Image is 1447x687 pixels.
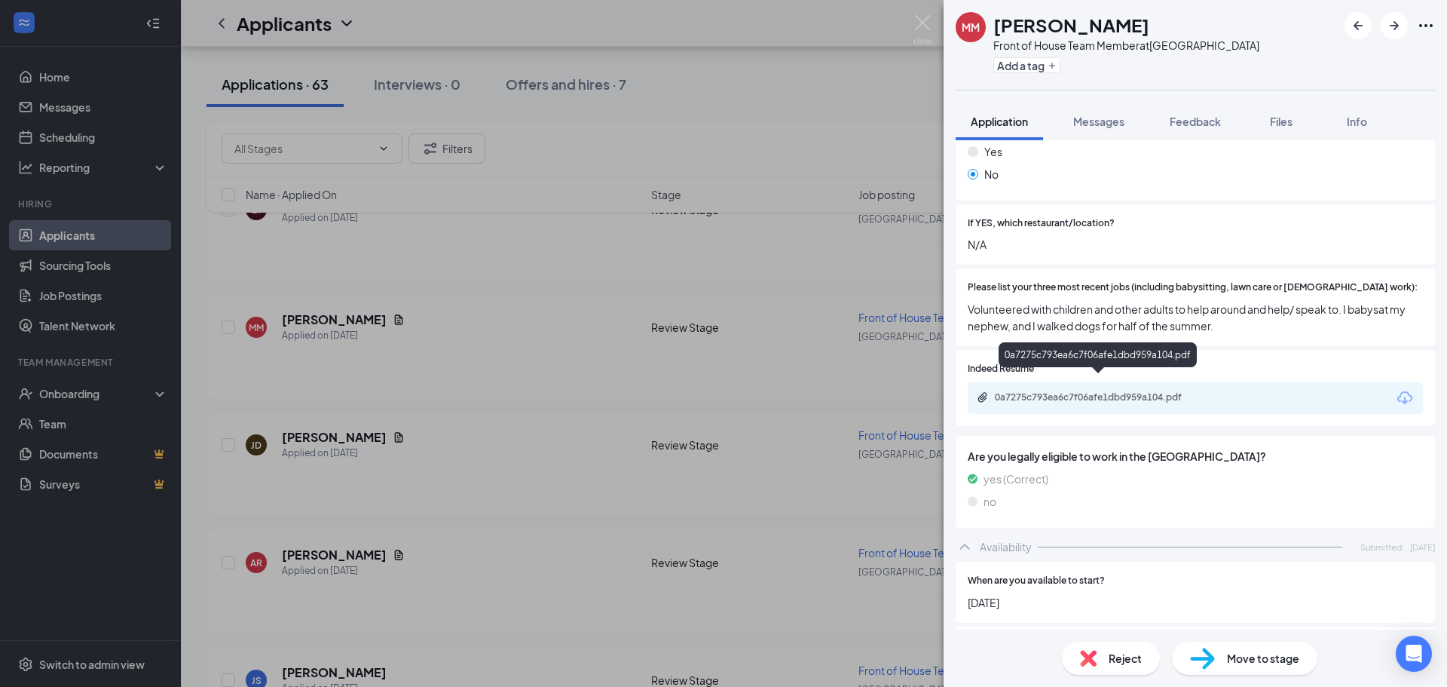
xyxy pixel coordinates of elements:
button: ArrowLeftNew [1345,12,1372,39]
span: N/A [968,236,1423,253]
svg: ArrowLeftNew [1349,17,1367,35]
button: PlusAdd a tag [993,57,1060,73]
span: yes (Correct) [984,471,1048,487]
span: No [984,166,999,182]
span: Application [971,115,1028,128]
span: Volunteered with children and other adults to help around and help/ speak to. I babysat my nephew... [968,301,1423,334]
svg: Plus [1048,61,1057,70]
span: Messages [1073,115,1124,128]
div: Front of House Team Member at [GEOGRAPHIC_DATA] [993,38,1259,53]
svg: Ellipses [1417,17,1435,35]
div: 0a7275c793ea6c7f06afe1dbd959a104.pdf [999,342,1197,367]
span: If YES, which restaurant/location? [968,216,1115,231]
div: MM [962,20,980,35]
span: Please list your three most recent jobs (including babysitting, lawn care or [DEMOGRAPHIC_DATA] w... [968,281,1418,295]
span: Yes [984,143,1002,160]
span: When are you available to start? [968,574,1105,588]
a: Paperclip0a7275c793ea6c7f06afe1dbd959a104.pdf [977,391,1221,406]
span: no [984,493,996,510]
span: Reject [1109,650,1142,667]
span: [DATE] [1410,541,1435,554]
span: Files [1270,115,1293,128]
div: 0a7275c793ea6c7f06afe1dbd959a104.pdf [995,391,1206,403]
svg: ArrowRight [1385,17,1403,35]
svg: Download [1396,389,1414,407]
svg: ChevronUp [956,538,974,556]
span: Feedback [1170,115,1221,128]
span: Submitted: [1360,541,1404,554]
span: Info [1347,115,1367,128]
svg: Paperclip [977,391,989,403]
div: Open Intercom Messenger [1396,636,1432,672]
div: Availability [980,539,1032,554]
span: [DATE] [968,594,1423,611]
span: Indeed Resume [968,362,1034,376]
button: ArrowRight [1381,12,1408,39]
span: Move to stage [1227,650,1299,667]
h1: [PERSON_NAME] [993,12,1149,38]
span: Are you legally eligible to work in the [GEOGRAPHIC_DATA]? [968,448,1423,465]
